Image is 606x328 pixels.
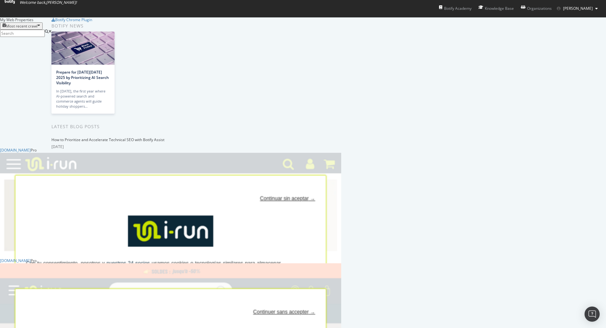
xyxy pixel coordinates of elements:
[478,5,514,12] div: Knowledge Base
[55,17,92,22] div: Botify Chrome Plugin
[51,22,185,29] div: Botify news
[31,258,37,263] div: Pro
[6,23,38,29] div: Most recent crawl
[31,147,37,153] div: Pro
[552,3,603,14] button: [PERSON_NAME]
[521,5,552,12] div: Organizations
[51,17,92,22] a: Botify Chrome Plugin
[439,5,472,12] div: Botify Academy
[563,6,593,11] span: joanna duchesne
[585,307,600,322] div: Open Intercom Messenger
[51,32,115,65] img: Prepare for Black Friday 2025 by Prioritizing AI Search Visibility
